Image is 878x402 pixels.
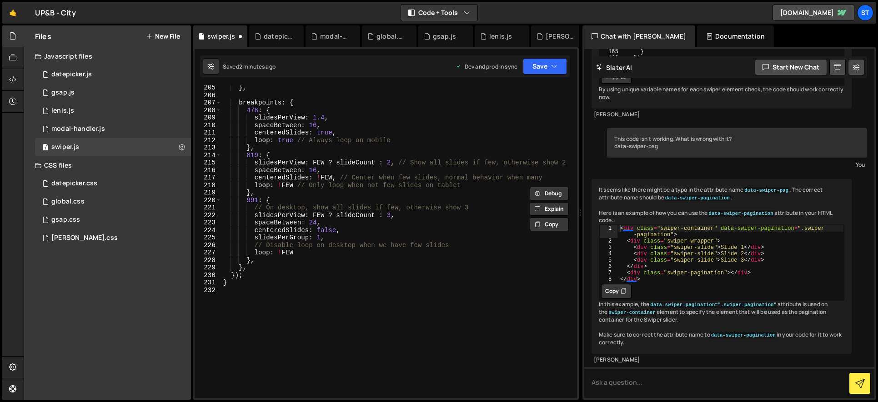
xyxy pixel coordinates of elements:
[697,25,774,47] div: Documentation
[600,244,617,251] div: 3
[523,58,567,74] button: Save
[609,160,865,169] div: You
[51,107,74,115] div: lenis.js
[195,264,221,272] div: 229
[195,189,221,197] div: 219
[195,129,221,137] div: 211
[51,70,92,79] div: datepicker.js
[2,2,24,24] a: 🤙
[207,32,235,41] div: swiper.js
[195,167,221,174] div: 216
[195,279,221,287] div: 231
[195,159,221,167] div: 215
[195,99,221,107] div: 207
[376,32,406,41] div: global.css
[51,143,79,151] div: swiper.js
[35,102,191,120] div: 17139/48191.js
[51,125,105,133] div: modal-handler.js
[195,174,221,182] div: 217
[195,242,221,249] div: 226
[320,32,349,41] div: modal-handler.js
[600,251,617,257] div: 4
[35,65,191,84] div: 17139/47296.js
[195,212,221,219] div: 222
[35,138,191,156] div: swiper.js
[195,257,221,264] div: 228
[592,179,852,354] div: It seems like there might be a typo in the attribute name . The correct attribute name should be ...
[195,204,221,212] div: 221
[601,284,632,298] button: Copy
[600,276,617,283] div: 8
[582,25,695,47] div: Chat with [PERSON_NAME]
[35,229,191,247] div: 17139/47303.css
[530,218,569,231] button: Copy
[35,211,191,229] div: 17139/47302.css
[600,270,617,276] div: 7
[195,287,221,294] div: 232
[596,63,632,72] h2: Slater AI
[600,257,617,263] div: 5
[401,5,477,21] button: Code + Tools
[51,89,75,97] div: gsap.js
[594,356,849,364] div: [PERSON_NAME]
[195,182,221,189] div: 218
[195,219,221,227] div: 223
[857,5,873,21] a: st
[51,198,85,206] div: global.css
[195,84,221,92] div: 205
[195,152,221,159] div: 214
[600,55,624,61] div: 166
[35,174,191,193] div: 17139/47300.css
[594,111,849,119] div: [PERSON_NAME]
[24,47,191,65] div: Javascript files
[546,32,575,41] div: [PERSON_NAME].css
[195,227,221,234] div: 224
[710,332,777,338] code: data-swiper-pagination
[600,238,617,244] div: 2
[35,84,191,102] div: 17139/47297.js
[600,49,624,55] div: 165
[195,249,221,257] div: 227
[649,302,778,308] code: data-swiper-pagination=".swiper-pagination"
[195,107,221,114] div: 208
[530,187,569,200] button: Debug
[433,32,456,41] div: gsap.js
[43,144,48,152] span: 1
[195,197,221,204] div: 220
[456,63,517,70] div: Dev and prod in sync
[755,59,827,75] button: Start new chat
[195,122,221,129] div: 210
[146,33,180,40] button: New File
[743,187,789,194] code: data-swiper-pag
[35,31,51,41] h2: Files
[773,5,854,21] a: [DOMAIN_NAME]
[195,144,221,152] div: 213
[708,210,774,217] code: data-swiper-pagination
[264,32,293,41] div: datepicker.js
[607,309,656,316] code: swiper-container
[195,114,221,122] div: 209
[664,195,731,201] code: data-swiper-pagination
[530,202,569,216] button: Explain
[51,179,97,188] div: datepicker.css
[195,92,221,99] div: 206
[195,272,221,279] div: 230
[195,137,221,144] div: 212
[35,7,76,18] div: UP&B - City
[489,32,512,41] div: lenis.js
[51,234,118,242] div: [PERSON_NAME].css
[600,225,617,238] div: 1
[195,234,221,242] div: 225
[600,263,617,270] div: 6
[35,120,191,138] div: 17139/47298.js
[607,128,867,158] div: This code isn't working. What is wrong with it? data-swiper-pag
[24,156,191,174] div: CSS files
[239,63,276,70] div: 2 minutes ago
[223,63,276,70] div: Saved
[51,216,80,224] div: gsap.css
[35,193,191,211] div: 17139/47301.css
